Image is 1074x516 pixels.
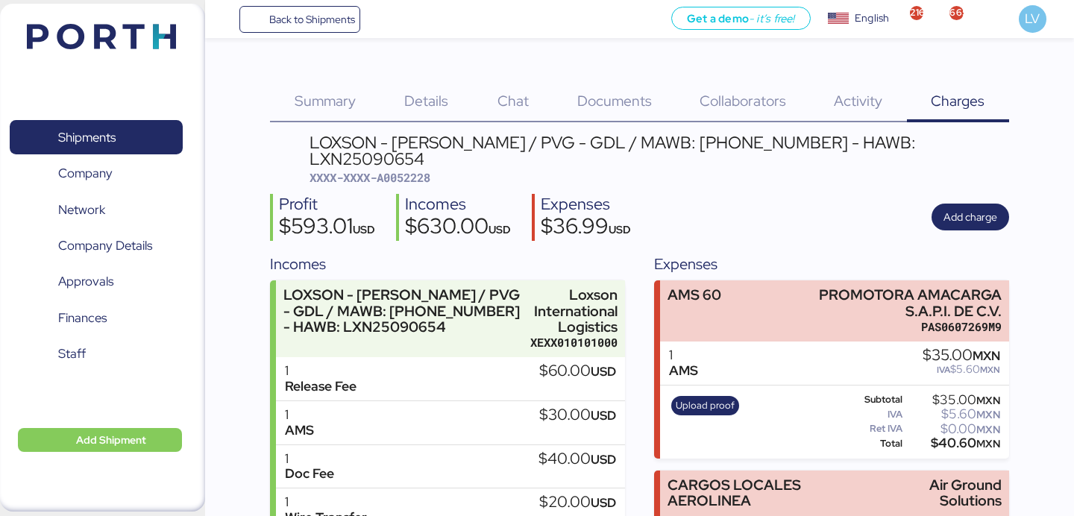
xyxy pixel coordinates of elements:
[801,319,1002,335] div: PAS0607269M9
[10,265,183,299] a: Approvals
[839,394,902,405] div: Subtotal
[671,396,740,415] button: Upload proof
[58,163,113,184] span: Company
[668,287,721,303] div: AMS 60
[310,170,430,185] span: XXXX-XXXX-A0052228
[541,194,631,215] div: Expenses
[973,347,1000,364] span: MXN
[295,91,356,110] span: Summary
[591,451,616,468] span: USD
[285,451,334,467] div: 1
[404,91,448,110] span: Details
[539,494,616,511] div: $20.00
[931,91,984,110] span: Charges
[497,91,529,110] span: Chat
[283,287,524,334] div: LOXSON - [PERSON_NAME] / PVG - GDL / MAWB: [PHONE_NUMBER] - HAWB: LXN25090654
[539,407,616,424] div: $30.00
[676,397,735,414] span: Upload proof
[839,424,902,434] div: Ret IVA
[577,91,652,110] span: Documents
[285,423,314,438] div: AMS
[279,194,375,215] div: Profit
[10,120,183,154] a: Shipments
[839,438,902,449] div: Total
[405,194,511,215] div: Incomes
[937,364,950,376] span: IVA
[976,408,1000,421] span: MXN
[591,494,616,511] span: USD
[285,407,314,423] div: 1
[10,192,183,227] a: Network
[801,287,1002,318] div: PROMOTORA AMACARGA S.A.P.I. DE C.V.
[669,347,698,363] div: 1
[285,494,367,510] div: 1
[353,222,375,236] span: USD
[269,10,355,28] span: Back to Shipments
[668,477,869,509] div: CARGOS LOCALES AEROLINEA
[980,364,1000,376] span: MXN
[310,134,1009,168] div: LOXSON - [PERSON_NAME] / PVG - GDL / MAWB: [PHONE_NUMBER] - HAWB: LXN25090654
[876,477,1002,509] div: Air Ground Solutions
[270,253,624,275] div: Incomes
[839,409,902,420] div: IVA
[10,157,183,191] a: Company
[669,363,698,379] div: AMS
[10,229,183,263] a: Company Details
[285,466,334,482] div: Doc Fee
[214,7,239,32] button: Menu
[58,199,105,221] span: Network
[279,215,375,241] div: $593.01
[530,335,618,350] div: XEXX010101000
[700,91,786,110] span: Collaborators
[923,347,1000,364] div: $35.00
[405,215,511,241] div: $630.00
[905,438,1000,449] div: $40.60
[591,363,616,380] span: USD
[58,127,116,148] span: Shipments
[18,428,182,452] button: Add Shipment
[285,363,357,379] div: 1
[539,363,616,380] div: $60.00
[541,215,631,241] div: $36.99
[239,6,361,33] a: Back to Shipments
[58,271,113,292] span: Approvals
[10,337,183,371] a: Staff
[58,235,152,257] span: Company Details
[976,394,1000,407] span: MXN
[905,394,1000,406] div: $35.00
[285,379,357,394] div: Release Fee
[609,222,631,236] span: USD
[538,451,616,468] div: $40.00
[489,222,511,236] span: USD
[591,407,616,424] span: USD
[905,409,1000,420] div: $5.60
[58,307,107,329] span: Finances
[834,91,882,110] span: Activity
[923,364,1000,375] div: $5.60
[855,10,889,26] div: English
[932,204,1009,230] button: Add charge
[654,253,1008,275] div: Expenses
[976,437,1000,450] span: MXN
[943,208,997,226] span: Add charge
[976,423,1000,436] span: MXN
[1025,9,1040,28] span: LV
[530,287,618,334] div: Loxson International Logistics
[58,343,86,365] span: Staff
[10,301,183,336] a: Finances
[76,431,146,449] span: Add Shipment
[905,424,1000,435] div: $0.00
